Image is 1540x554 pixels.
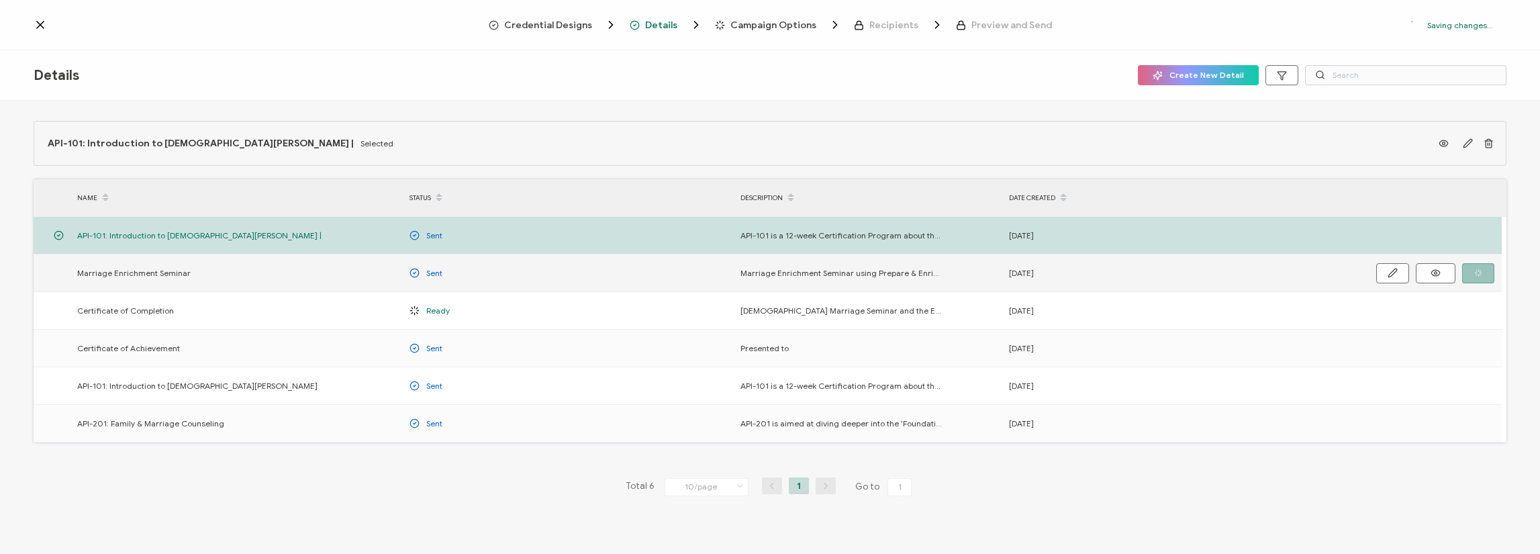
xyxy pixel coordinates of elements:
span: Credential Designs [504,20,592,30]
span: Sent [426,416,442,431]
span: Details [34,67,79,84]
span: Marriage Enrichment Seminar [77,265,191,281]
span: Campaign Options [730,20,816,30]
span: API-101: Introduction to [DEMOGRAPHIC_DATA][PERSON_NAME] | [48,138,354,149]
li: 1 [789,477,809,494]
iframe: Chat Widget [1316,402,1540,554]
input: Search [1305,65,1506,85]
span: Sent [426,265,442,281]
span: Ready [426,303,450,318]
span: API-101 is a 12-week Certification Program about the basics of [DEMOGRAPHIC_DATA] Counseling. The... [740,378,942,394]
span: Create New Detail [1153,71,1244,81]
span: Campaign Options [715,18,842,32]
span: Recipients [869,20,918,30]
div: DESCRIPTION [734,187,1002,210]
span: Details [630,18,703,32]
div: NAME [70,187,403,210]
span: Total 6 [626,477,655,496]
div: [DATE] [1002,228,1333,243]
input: Select [665,478,749,496]
div: [DATE] [1002,303,1333,318]
span: Selected [360,138,393,148]
div: [DATE] [1002,265,1333,281]
span: Certificate of Completion [77,303,174,318]
span: Details [645,20,677,30]
span: Presented to [740,340,789,356]
div: Breadcrumb [489,18,1052,32]
span: Preview and Send [971,20,1052,30]
span: Sent [426,228,442,243]
span: API-201 is aimed at diving deeper into the ‘Foundations of Marriage and Parenting’. This course w... [740,416,942,431]
span: Go to [855,477,914,496]
div: DATE CREATED [1002,187,1333,210]
p: Saving changes... [1427,20,1493,30]
span: Marriage Enrichment Seminar using Prepare & Enrich. [740,265,942,281]
div: [DATE] [1002,416,1333,431]
span: API-201: Family & Marriage Counseling [77,416,224,431]
div: STATUS [403,187,734,210]
span: API-101: Introduction to [DEMOGRAPHIC_DATA][PERSON_NAME] [77,378,318,394]
span: API-101 is a 12-week Certification Program about the basics of [DEMOGRAPHIC_DATA] Counseling. The... [740,228,942,243]
span: Recipients [854,18,944,32]
span: API-101: Introduction to [DEMOGRAPHIC_DATA][PERSON_NAME] | [77,228,322,243]
span: Certificate of Achievement [77,340,180,356]
span: Sent [426,340,442,356]
span: Credential Designs [489,18,618,32]
div: [DATE] [1002,378,1333,394]
span: Preview and Send [956,20,1052,30]
span: [DEMOGRAPHIC_DATA] Marriage Seminar and the Educational Session on Prepare & Enrich Certification... [740,303,942,318]
span: Sent [426,378,442,394]
button: Create New Detail [1138,65,1259,85]
div: [DATE] [1002,340,1333,356]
